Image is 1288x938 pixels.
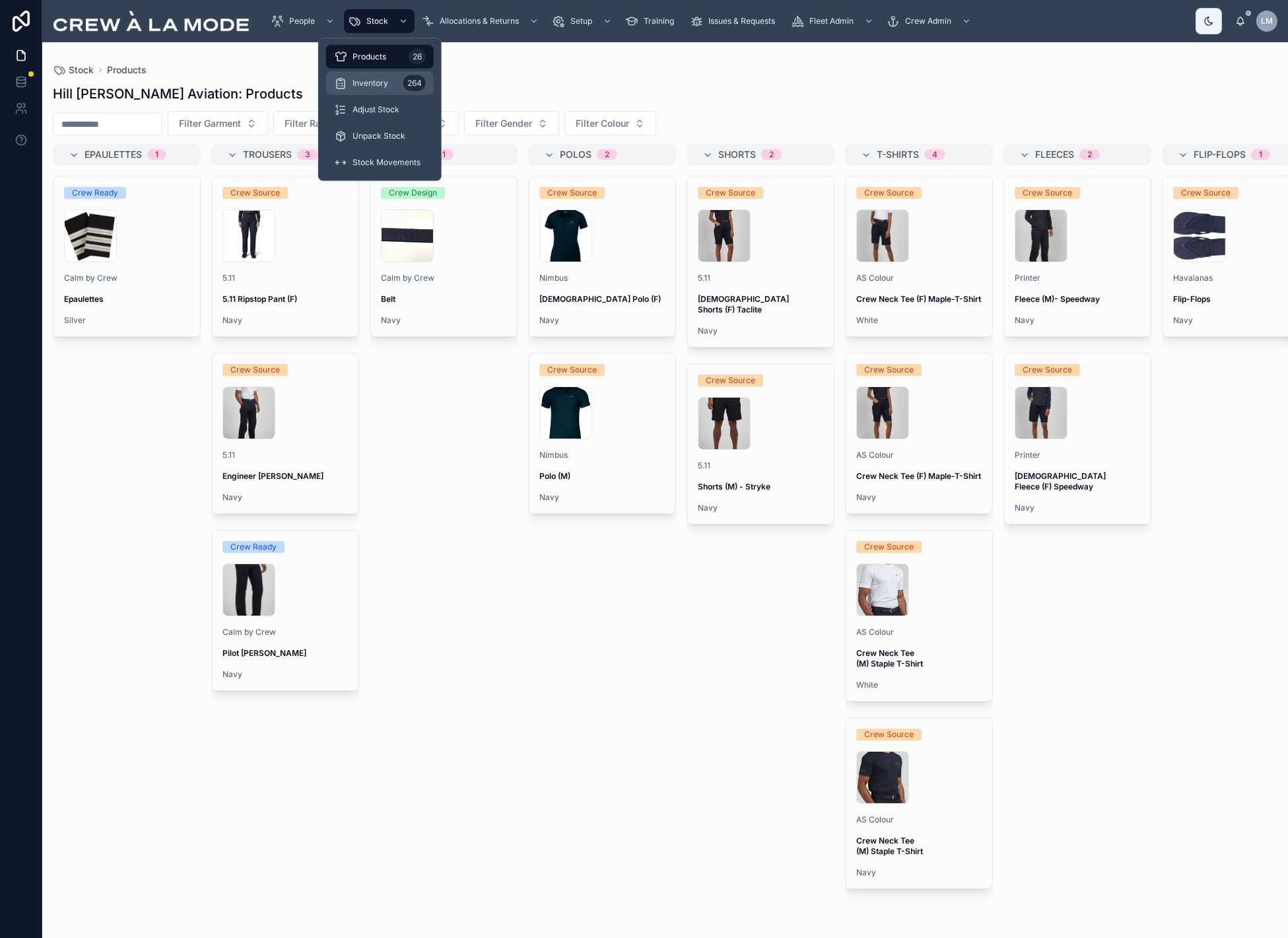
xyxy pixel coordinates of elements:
a: Navy [856,867,876,878]
span: AS Colour [856,273,894,283]
span: Filter Garment [179,117,241,130]
span: Epaulettes [85,148,142,161]
span: Navy [222,492,242,503]
span: People [289,16,315,26]
span: 5.11 [222,273,235,283]
a: Silver [64,315,86,326]
div: scrollable content [260,7,1235,36]
span: AS Colour [856,627,894,637]
div: 1 [1259,149,1262,160]
a: Crew SourceNimbus[DEMOGRAPHIC_DATA] Polo (F)Navy [528,176,676,337]
div: Crew Source [706,375,755,386]
span: Adjust Stock [353,104,399,115]
span: Stock [366,16,388,26]
a: 5.11 [222,450,235,460]
strong: Crew Neck Tee (F) Maple-T-Shirt [856,294,981,304]
div: Crew Source [864,541,914,553]
a: Crew ReadyCalm by CrewEpaulettesSilver [53,176,201,337]
a: Navy [698,326,718,336]
strong: [DEMOGRAPHIC_DATA] Fleece (F) Speedway [1015,471,1108,491]
span: Calm by Crew [381,273,434,283]
a: Navy [222,669,242,680]
a: 5.11 [698,273,710,283]
strong: Pilot [PERSON_NAME] [222,648,306,658]
div: Crew Source [706,187,755,199]
a: Crew SourceAS ColourCrew Neck Tee (F) Maple-T-ShirtWhite [845,176,993,337]
a: White [856,315,878,326]
span: Stock [69,63,94,77]
div: Crew Source [1023,364,1072,376]
span: T-Shirts [877,148,919,161]
a: Crew ReadyCalm by CrewPilot [PERSON_NAME]Navy [211,530,359,691]
span: Navy [539,492,559,503]
span: Filter Gender [475,117,532,130]
a: Crew Source5.11Shorts (M) - StrykeNavy [687,363,834,524]
span: Allocations & Returns [440,16,519,26]
a: Crew SourceAS ColourCrew Neck Tee (F) Maple-T-ShirtNavy [845,353,993,514]
a: Navy [698,503,718,513]
a: Products26 [326,45,434,69]
strong: [DEMOGRAPHIC_DATA] Shorts (F) Taclite [698,294,791,314]
strong: Crew Neck Tee (M) Staple T-Shirt [856,648,923,668]
div: 264 [403,75,426,91]
span: AS Colour [856,814,894,825]
span: Crew Admin [905,16,951,26]
strong: Shorts (M) - Stryke [698,482,770,491]
div: Crew Source [230,364,280,376]
span: Calm by Crew [64,273,118,283]
div: 1 [155,149,158,160]
strong: Polo (M) [539,471,570,481]
div: Crew Ready [230,541,277,553]
a: Calm by Crew [222,627,276,637]
button: Select Button [273,111,364,136]
div: Crew Design [389,187,437,199]
a: Stock Movements [326,151,434,174]
span: Stock Movements [353,157,421,168]
a: Crew Admin [883,9,978,33]
span: Polos [560,148,592,161]
span: Navy [856,492,876,503]
span: Inventory [353,78,388,89]
div: Crew Ready [72,187,118,199]
a: Printer [1015,450,1040,460]
a: Setup [548,9,619,33]
a: White [856,680,878,690]
span: Issues & Requests [708,16,775,26]
strong: Crew Neck Tee (F) Maple-T-Shirt [856,471,981,481]
a: 5.11 [698,460,710,471]
a: Adjust Stock [326,98,434,122]
a: Crew SourcePrinterFleece (M)- SpeedwayNavy [1003,176,1151,337]
a: Stock [53,63,94,77]
a: Unpack Stock [326,124,434,148]
span: Products [353,52,386,62]
strong: [DEMOGRAPHIC_DATA] Polo (F) [539,294,661,304]
a: Navy [539,315,559,326]
strong: 5.11 Ripstop Pant (F) [222,294,297,304]
a: Navy [1015,315,1034,326]
a: Crew Source5.11Engineer [PERSON_NAME]Navy [211,353,359,514]
span: Products [107,63,147,77]
a: Issues & Requests [686,9,784,33]
a: Nimbus [539,273,568,283]
span: LM [1261,16,1273,26]
img: App logo [53,11,250,32]
span: Flip-Flops [1194,148,1246,161]
button: Select Button [168,111,268,136]
span: Nimbus [539,450,568,460]
div: Crew Source [547,187,597,199]
a: Fleet Admin [787,9,880,33]
span: Trousers [243,148,292,161]
strong: Crew Neck Tee (M) Staple T-Shirt [856,836,923,856]
span: Navy [1173,315,1193,326]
